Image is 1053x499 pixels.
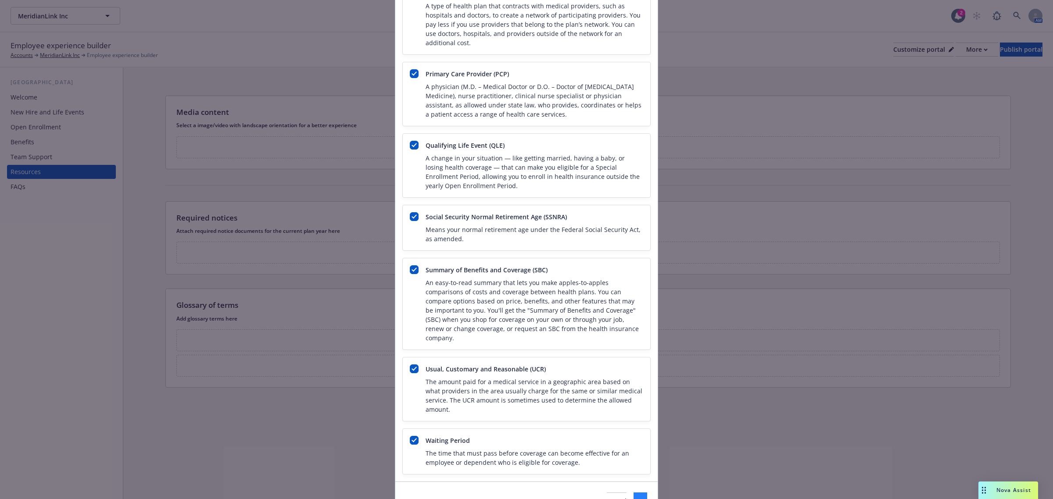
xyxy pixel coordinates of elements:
[426,377,643,414] p: The amount paid for a medical service in a geographic area based on what providers in the area us...
[426,436,643,445] p: Waiting Period
[978,481,1038,499] button: Nova Assist
[426,153,643,190] p: A change in your situation — like getting married, having a baby, or losing health coverage — tha...
[996,486,1031,494] span: Nova Assist
[426,265,643,274] p: Summary of Benefits and Coverage (SBC)
[426,278,643,342] p: An easy-to-read summary that lets you make apples-to-apples comparisons of costs and coverage bet...
[426,364,643,374] p: Usual, Customary and Reasonable (UCR)
[426,141,643,150] p: Qualifying Life Event (QLE)
[426,225,643,243] p: Means your normal retirement age under the Federal Social Security Act, as amended.
[426,69,643,78] p: Primary Care Provider (PCP)
[426,212,643,221] p: Social Security Normal Retirement Age (SSNRA)
[426,82,643,119] p: A physician (M.D. – Medical Doctor or D.O. – Doctor of [MEDICAL_DATA] Medicine), nurse practition...
[426,449,643,467] p: The time that must pass before coverage can become effective for an employee or dependent who is ...
[426,1,643,47] p: A type of health plan that contracts with medical providers, such as hospitals and doctors, to cr...
[978,481,989,499] div: Drag to move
